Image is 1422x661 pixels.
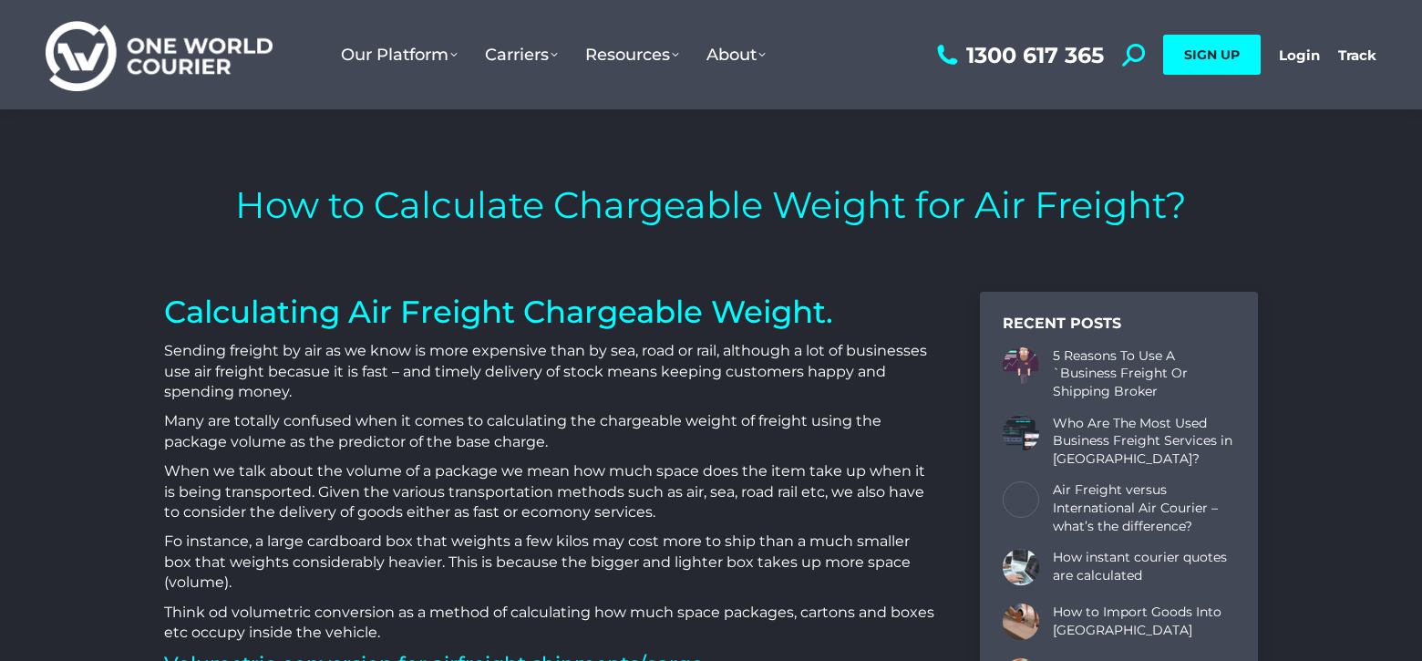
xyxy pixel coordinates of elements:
p: Fo instance, a large cardboard box that weights a few kilos may cost more to ship than a much sma... [164,532,934,593]
a: Post image [1003,549,1039,585]
span: SIGN UP [1184,46,1240,63]
a: Our Platform [327,26,471,83]
img: One World Courier [46,18,273,92]
a: Post image [1003,604,1039,640]
a: Post image [1003,481,1039,518]
a: Post image [1003,347,1039,384]
a: Track [1338,46,1376,64]
p: Sending freight by air as we know is more expensive than by sea, road or rail, although a lot of ... [164,341,934,402]
a: Login [1279,46,1320,64]
p: When we talk about the volume of a package we mean how much space does the item take up when it i... [164,461,934,522]
a: Who Are The Most Used Business Freight Services in [GEOGRAPHIC_DATA]? [1053,415,1235,469]
h1: Calculating Air Freight Chargeable Weight. [164,292,934,332]
span: Carriers [485,45,558,65]
span: Our Platform [341,45,458,65]
a: 5 Reasons To Use A `Business Freight Or Shipping Broker [1053,347,1235,401]
a: About [693,26,779,83]
a: Air Freight versus International Air Courier – what’s the difference? [1053,481,1235,535]
a: How instant courier quotes are calculated [1053,549,1235,584]
h1: How to Calculate Chargeable Weight for Air Freight? [235,182,1187,228]
a: 1300 617 365 [933,44,1104,67]
div: Recent Posts [1003,315,1235,334]
a: SIGN UP [1163,35,1261,75]
p: Many are totally confused when it comes to calculating the chargeable weight of freight using the... [164,411,934,452]
a: Carriers [471,26,572,83]
a: How to Import Goods Into [GEOGRAPHIC_DATA] [1053,604,1235,639]
span: Resources [585,45,679,65]
a: Post image [1003,415,1039,451]
a: Resources [572,26,693,83]
p: Think od volumetric conversion as a method of calculating how much space packages, cartons and bo... [164,603,934,644]
span: About [706,45,766,65]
